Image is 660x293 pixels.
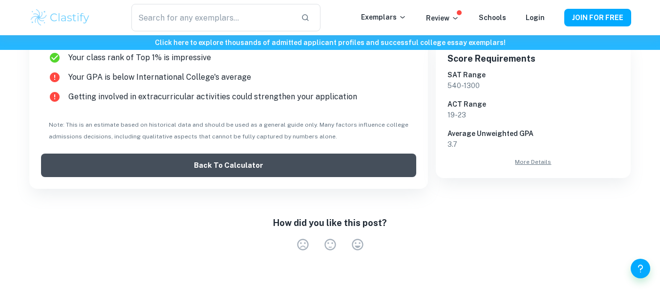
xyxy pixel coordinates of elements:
h6: Click here to explore thousands of admitted applicant profiles and successful college essay exemp... [2,37,658,48]
button: Back to Calculator [41,154,416,177]
span: Getting involved in extracurricular activities could strengthen your application [68,91,408,103]
img: Clastify logo [29,8,91,27]
button: Help and Feedback [631,259,650,278]
p: 540 - 1300 [447,80,619,91]
h6: How did you like this post? [273,216,387,230]
a: Login [526,14,545,22]
h6: ACT Range [447,99,619,110]
p: Exemplars [361,12,406,23]
p: 3.7 [447,139,619,150]
p: Review [426,13,459,23]
h6: SAT Range [447,69,619,80]
p: 19 - 23 [447,110,619,120]
h6: Average Unweighted GPA [447,128,619,139]
h6: Score Requirements [447,52,619,66]
span: Note: This is an estimate based on historical data and should be used as a general guide only. Ma... [49,121,408,140]
button: JOIN FOR FREE [564,9,631,26]
span: Your GPA is below International College's average [68,71,408,83]
a: Schools [479,14,506,22]
a: More Details [447,158,619,166]
span: Your class rank of Top 1% is impressive [68,52,408,64]
input: Search for any exemplars... [131,4,293,31]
